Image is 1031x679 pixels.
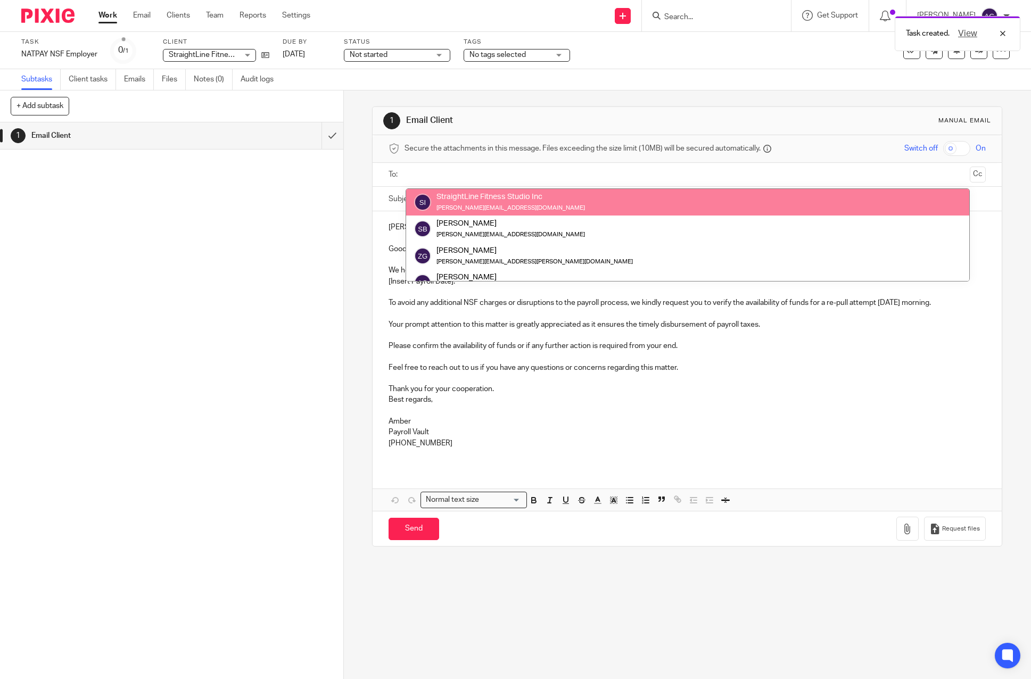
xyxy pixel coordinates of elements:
div: [PERSON_NAME] [436,245,633,255]
label: Tags [464,38,570,46]
button: + Add subtask [11,97,69,115]
span: Switch off [904,143,938,154]
input: Search for option [482,494,521,506]
div: [PERSON_NAME] [436,272,585,283]
span: Not started [350,51,387,59]
p: Thank you for your cooperation. [389,384,986,394]
img: svg%3E [414,194,431,211]
p: Please confirm the availability of funds or if any further action is required from your end. [389,341,986,351]
a: Subtasks [21,69,61,90]
p: To avoid any additional NSF charges or disruptions to the payroll process, we kindly request you ... [389,297,986,308]
p: Task created. [906,28,950,39]
span: StraightLine Fitness Studio Inc [169,51,271,59]
label: Subject: [389,194,416,204]
h1: Email Client [31,128,218,144]
a: Clients [167,10,190,21]
span: [DATE] [283,51,305,58]
p: Feel free to reach out to us if you have any questions or concerns regarding this matter. [389,362,986,373]
span: Normal text size [423,494,481,506]
input: Send [389,518,439,541]
button: Request files [924,517,986,541]
a: Work [98,10,117,21]
div: StraightLine Fitness Studio Inc [436,192,585,202]
p: We hope this email finds you well. We wanted to inform you that we encountered an NSF (Non-Suffic... [389,265,986,287]
img: Pixie [21,9,75,23]
a: Team [206,10,224,21]
p: Good morning, [389,244,986,254]
a: Emails [124,69,154,90]
label: Client [163,38,269,46]
a: Client tasks [69,69,116,90]
button: View [955,27,980,40]
div: NATPAY NSF Employer [21,49,97,60]
a: Email [133,10,151,21]
a: Notes (0) [194,69,233,90]
div: 1 [11,128,26,143]
a: Settings [282,10,310,21]
span: Request files [942,525,980,533]
label: Status [344,38,450,46]
small: [PERSON_NAME][EMAIL_ADDRESS][DOMAIN_NAME] [436,205,585,211]
small: /1 [123,48,129,54]
div: [PERSON_NAME] [436,218,585,229]
label: To: [389,169,400,180]
label: Task [21,38,97,46]
img: svg%3E [414,274,431,291]
span: No tags selected [469,51,526,59]
p: Amber [389,416,986,427]
button: Cc [970,167,986,183]
img: svg%3E [414,247,431,264]
p: [PERSON_NAME] [389,222,986,233]
p: [PHONE_NUMBER] [389,438,986,449]
p: Best regards, [389,394,986,405]
div: Search for option [420,492,527,508]
a: Reports [240,10,266,21]
p: Your prompt attention to this matter is greatly appreciated as it ensures the timely disbursement... [389,319,986,330]
img: svg%3E [414,220,431,237]
a: Audit logs [241,69,282,90]
div: 0 [118,44,129,56]
label: Due by [283,38,331,46]
div: Manual email [938,117,991,125]
small: [PERSON_NAME][EMAIL_ADDRESS][PERSON_NAME][DOMAIN_NAME] [436,259,633,264]
p: Payroll Vault [389,427,986,437]
img: svg%3E [981,7,998,24]
div: 1 [383,112,400,129]
span: On [976,143,986,154]
a: Files [162,69,186,90]
h1: Email Client [406,115,710,126]
span: Secure the attachments in this message. Files exceeding the size limit (10MB) will be secured aut... [405,143,761,154]
small: [PERSON_NAME][EMAIL_ADDRESS][DOMAIN_NAME] [436,231,585,237]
